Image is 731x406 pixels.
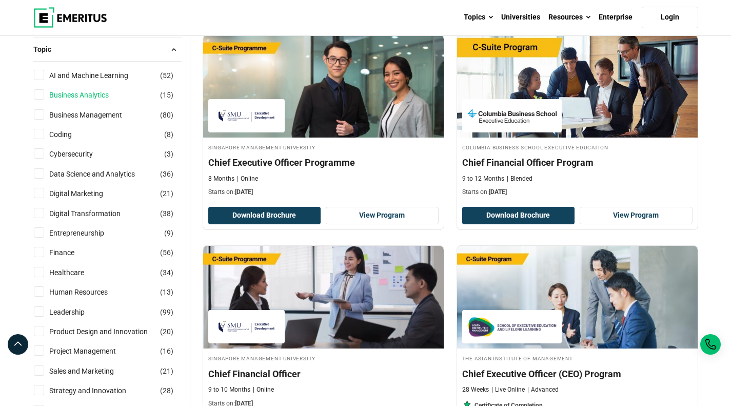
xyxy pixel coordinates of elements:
[642,7,698,28] a: Login
[160,208,173,219] span: ( )
[160,188,173,199] span: ( )
[462,385,489,394] p: 28 Weeks
[164,129,173,140] span: ( )
[160,89,173,101] span: ( )
[167,130,171,139] span: 8
[33,44,60,55] span: Topic
[253,385,274,394] p: Online
[208,188,439,197] p: Starts on:
[49,247,95,258] a: Finance
[49,70,149,81] a: AI and Machine Learning
[160,109,173,121] span: ( )
[163,308,171,316] span: 99
[208,368,439,380] h4: Chief Financial Officer
[208,207,321,224] button: Download Brochure
[160,365,173,377] span: ( )
[160,306,173,318] span: ( )
[167,229,171,237] span: 9
[49,129,92,140] a: Coding
[160,70,173,81] span: ( )
[164,148,173,160] span: ( )
[457,35,698,202] a: Finance Course by Columbia Business School Executive Education - September 29, 2025 Columbia Busi...
[163,347,171,355] span: 16
[462,368,693,380] h4: Chief Executive Officer (CEO) Program
[457,246,698,349] img: Chief Executive Officer (CEO) Program | Online Leadership Course
[163,209,171,218] span: 38
[507,175,532,183] p: Blended
[462,207,575,224] button: Download Brochure
[160,247,173,258] span: ( )
[326,207,439,224] a: View Program
[208,175,234,183] p: 8 Months
[160,286,173,298] span: ( )
[467,315,557,338] img: The Asian Institute of Management
[49,365,134,377] a: Sales and Marketing
[33,42,182,57] button: Topic
[208,385,250,394] p: 9 to 10 Months
[49,148,113,160] a: Cybersecurity
[237,175,258,183] p: Online
[213,315,280,338] img: Singapore Management University
[49,326,168,337] a: Product Design and Innovation
[163,386,171,395] span: 28
[49,188,124,199] a: Digital Marketing
[163,367,171,375] span: 21
[49,109,143,121] a: Business Management
[467,104,557,127] img: Columbia Business School Executive Education
[49,306,105,318] a: Leadership
[49,227,125,239] a: Entrepreneurship
[457,35,698,138] img: Chief Financial Officer Program | Online Finance Course
[462,354,693,362] h4: The Asian Institute of Management
[163,288,171,296] span: 13
[49,168,155,180] a: Data Science and Analytics
[213,104,280,127] img: Singapore Management University
[462,143,693,151] h4: Columbia Business School Executive Education
[208,354,439,362] h4: Singapore Management University
[49,286,128,298] a: Human Resources
[527,385,559,394] p: Advanced
[167,150,171,158] span: 3
[160,385,173,396] span: ( )
[491,385,525,394] p: Live Online
[49,89,129,101] a: Business Analytics
[580,207,693,224] a: View Program
[163,189,171,198] span: 21
[49,345,136,357] a: Project Management
[163,327,171,336] span: 20
[203,35,444,202] a: Leadership Course by Singapore Management University - September 29, 2025 Singapore Management Un...
[462,188,693,197] p: Starts on:
[49,385,147,396] a: Strategy and Innovation
[163,91,171,99] span: 15
[49,267,105,278] a: Healthcare
[163,248,171,257] span: 56
[160,168,173,180] span: ( )
[235,188,253,196] span: [DATE]
[208,156,439,169] h4: Chief Executive Officer Programme
[163,71,171,80] span: 52
[49,208,141,219] a: Digital Transformation
[163,268,171,277] span: 34
[164,227,173,239] span: ( )
[462,175,504,183] p: 9 to 12 Months
[160,267,173,278] span: ( )
[163,111,171,119] span: 80
[203,35,444,138] img: Chief Executive Officer Programme | Online Leadership Course
[160,326,173,337] span: ( )
[160,345,173,357] span: ( )
[163,170,171,178] span: 36
[489,188,507,196] span: [DATE]
[462,156,693,169] h4: Chief Financial Officer Program
[208,143,439,151] h4: Singapore Management University
[203,246,444,349] img: Chief Financial Officer | Online Leadership Course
